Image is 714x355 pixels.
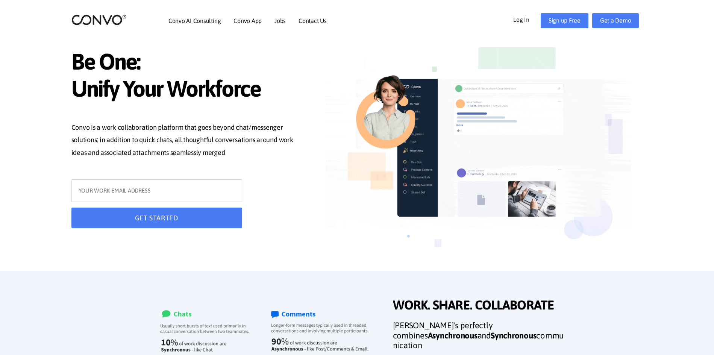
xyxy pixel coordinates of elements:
[491,331,536,340] strong: Synchronous
[71,75,303,104] span: Unify Your Workforce
[71,208,242,228] button: GET STARTED
[71,14,127,26] img: logo_2.png
[274,18,286,24] a: Jobs
[299,18,327,24] a: Contact Us
[71,179,242,202] input: YOUR WORK EMAIL ADDRESS
[428,331,478,340] strong: Asynchronous
[326,34,631,271] img: image_not_found
[513,13,541,25] a: Log In
[541,13,588,28] a: Sign up Free
[71,121,303,161] p: Convo is a work collaboration platform that goes beyond chat/messenger solutions; in addition to ...
[393,297,566,315] span: WORK. SHARE. COLLABORATE
[233,18,262,24] a: Convo App
[71,48,303,77] span: Be One:
[592,13,639,28] a: Get a Demo
[168,18,221,24] a: Convo AI Consulting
